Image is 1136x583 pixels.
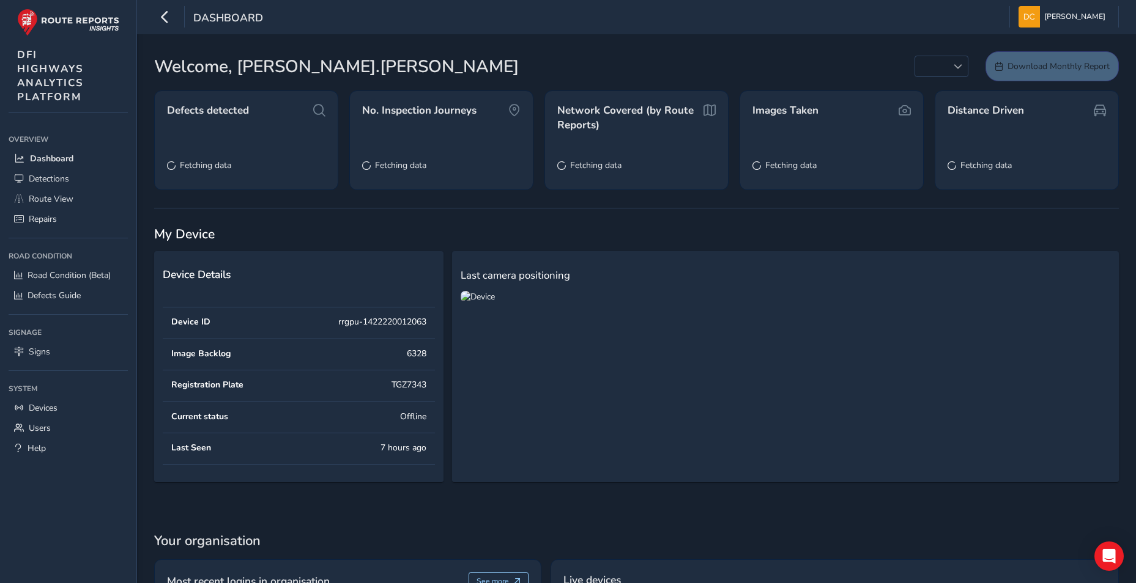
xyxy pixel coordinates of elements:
[171,379,243,391] div: Registration Plate
[30,153,73,164] span: Dashboard
[9,418,128,438] a: Users
[154,54,519,79] span: Welcome, [PERSON_NAME].[PERSON_NAME]
[171,316,210,328] div: Device ID
[29,173,69,185] span: Detections
[28,290,81,301] span: Defects Guide
[392,379,426,391] div: TGZ7343
[570,159,622,171] span: Fetching data
[461,268,570,282] span: Last camera positioning
[9,148,128,169] a: Dashboard
[1094,541,1124,571] div: Open Intercom Messenger
[29,193,73,205] span: Route View
[461,291,495,302] img: Device
[9,438,128,458] a: Help
[9,130,128,148] div: Overview
[171,348,231,359] div: Image Backlog
[400,411,426,422] div: Offline
[9,342,128,362] a: Signs
[1019,6,1110,28] button: [PERSON_NAME]
[9,265,128,285] a: Road Condition (Beta)
[9,398,128,418] a: Devices
[557,103,700,132] span: Network Covered (by Route Reports)
[407,348,426,359] div: 6328
[338,316,426,328] div: rrgpu-1422220012063
[9,247,128,265] div: Road Condition
[154,226,215,243] span: My Device
[765,159,817,171] span: Fetching data
[1019,6,1040,28] img: diamond-layout
[381,442,426,453] div: 7 hours ago
[29,346,50,358] span: Signs
[163,268,435,281] h2: Device Details
[28,442,46,454] span: Help
[28,269,111,281] span: Road Condition (Beta)
[9,169,128,189] a: Detections
[154,532,1119,550] span: Your organisation
[17,9,119,36] img: rr logo
[171,442,211,453] div: Last Seen
[180,159,231,171] span: Fetching data
[29,402,58,414] span: Devices
[9,323,128,342] div: Signage
[17,48,84,104] span: DFI HIGHWAYS ANALYTICS PLATFORM
[29,213,57,225] span: Repairs
[752,103,819,118] span: Images Taken
[193,10,263,28] span: Dashboard
[9,380,128,398] div: System
[167,103,249,118] span: Defects detected
[375,159,426,171] span: Fetching data
[1044,6,1105,28] span: [PERSON_NAME]
[9,209,128,229] a: Repairs
[171,411,228,422] div: Current status
[948,103,1024,118] span: Distance Driven
[9,189,128,209] a: Route View
[29,422,51,434] span: Users
[362,103,477,118] span: No. Inspection Journeys
[9,285,128,306] a: Defects Guide
[960,159,1012,171] span: Fetching data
